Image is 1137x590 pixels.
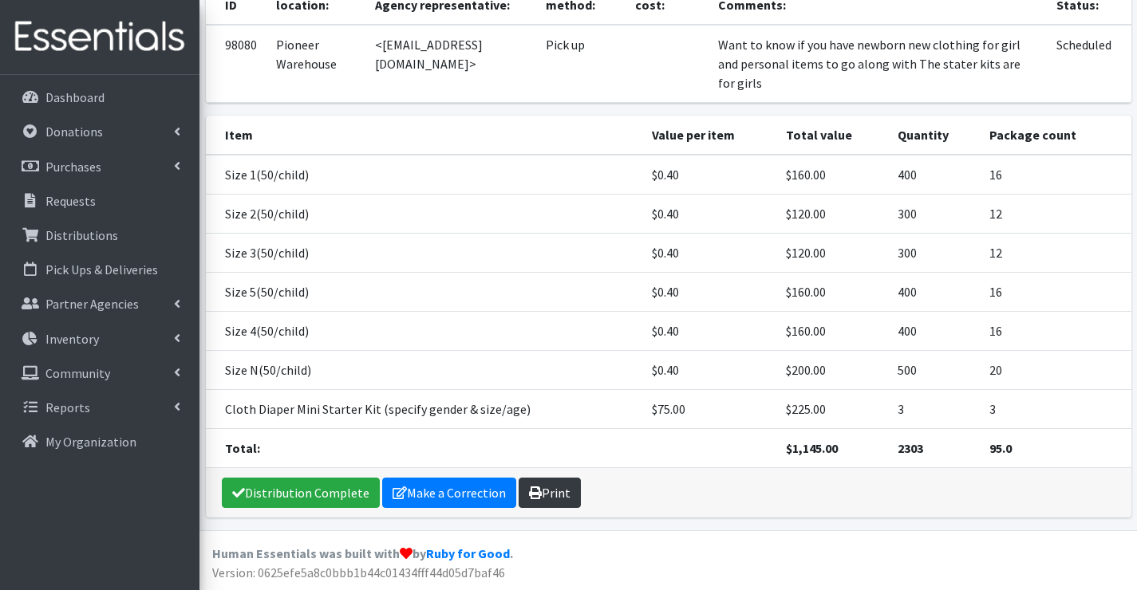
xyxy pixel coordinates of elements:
[980,351,1131,390] td: 20
[980,234,1131,273] td: 12
[45,124,103,140] p: Donations
[212,564,505,580] span: Version: 0625efe5a8c0bbb1b44c01434fff44d05d7baf46
[536,25,626,103] td: Pick up
[45,399,90,415] p: Reports
[980,390,1131,429] td: 3
[776,195,888,234] td: $120.00
[980,273,1131,312] td: 16
[989,440,1012,456] strong: 95.0
[709,25,1047,103] td: Want to know if you have newborn new clothing for girl and personal items to go along with The st...
[45,193,96,209] p: Requests
[206,390,643,429] td: Cloth Diaper Mini Starter Kit (specify gender & size/age)
[888,195,980,234] td: 300
[6,254,193,285] a: Pick Ups & Deliveries
[776,390,888,429] td: $225.00
[888,155,980,195] td: 400
[206,273,643,312] td: Size 5(50/child)
[45,296,139,312] p: Partner Agencies
[45,365,110,381] p: Community
[206,351,643,390] td: Size N(50/child)
[642,116,776,155] th: Value per item
[45,262,158,277] p: Pick Ups & Deliveries
[45,331,99,347] p: Inventory
[206,195,643,234] td: Size 2(50/child)
[776,351,888,390] td: $200.00
[888,351,980,390] td: 500
[6,116,193,147] a: Donations
[642,351,776,390] td: $0.40
[6,185,193,217] a: Requests
[980,312,1131,351] td: 16
[776,273,888,312] td: $160.00
[888,116,980,155] th: Quantity
[786,440,838,456] strong: $1,145.00
[6,426,193,458] a: My Organization
[6,219,193,251] a: Distributions
[980,155,1131,195] td: 16
[776,312,888,351] td: $160.00
[888,312,980,351] td: 400
[642,390,776,429] td: $75.00
[776,234,888,273] td: $120.00
[266,25,365,103] td: Pioneer Warehouse
[6,357,193,389] a: Community
[776,116,888,155] th: Total value
[222,478,380,508] a: Distribution Complete
[888,390,980,429] td: 3
[212,545,513,561] strong: Human Essentials was built with by .
[206,116,643,155] th: Item
[642,155,776,195] td: $0.40
[45,434,136,450] p: My Organization
[206,234,643,273] td: Size 3(50/child)
[6,323,193,355] a: Inventory
[776,155,888,195] td: $160.00
[6,151,193,183] a: Purchases
[980,116,1131,155] th: Package count
[365,25,536,103] td: <[EMAIL_ADDRESS][DOMAIN_NAME]>
[45,227,118,243] p: Distributions
[206,25,266,103] td: 98080
[206,155,643,195] td: Size 1(50/child)
[426,545,510,561] a: Ruby for Good
[206,312,643,351] td: Size 4(50/child)
[6,288,193,320] a: Partner Agencies
[225,440,260,456] strong: Total:
[980,195,1131,234] td: 12
[6,10,193,64] img: HumanEssentials
[1047,25,1131,103] td: Scheduled
[888,234,980,273] td: 300
[6,391,193,423] a: Reports
[382,478,516,508] a: Make a Correction
[6,81,193,113] a: Dashboard
[45,89,105,105] p: Dashboard
[642,273,776,312] td: $0.40
[45,159,101,175] p: Purchases
[519,478,581,508] a: Print
[642,312,776,351] td: $0.40
[898,440,923,456] strong: 2303
[888,273,980,312] td: 400
[642,234,776,273] td: $0.40
[642,195,776,234] td: $0.40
